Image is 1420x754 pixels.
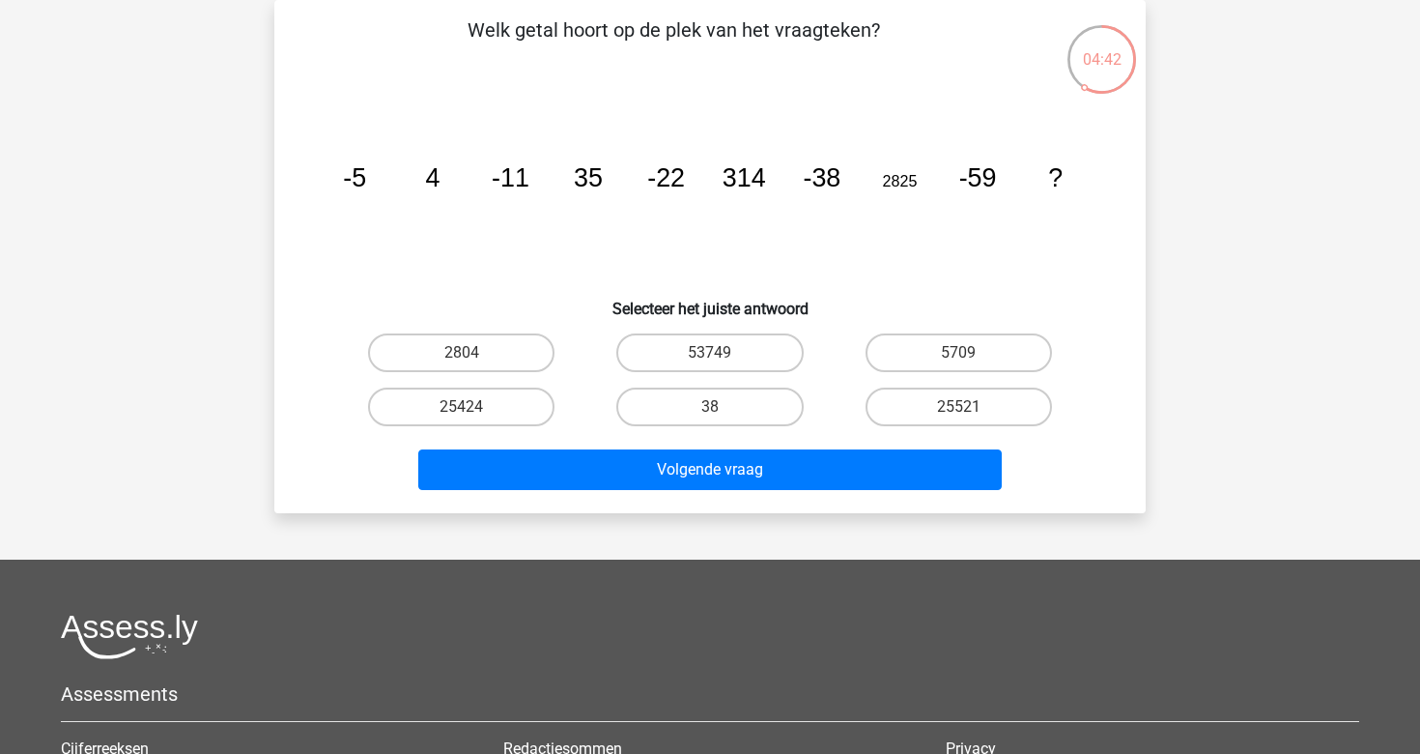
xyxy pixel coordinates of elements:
[305,15,1042,73] p: Welk getal hoort op de plek van het vraagteken?
[616,333,803,372] label: 53749
[959,163,997,192] tspan: -59
[723,163,766,192] tspan: 314
[425,163,440,192] tspan: 4
[866,333,1052,372] label: 5709
[61,682,1359,706] h5: Assessments
[492,163,529,192] tspan: -11
[866,388,1052,426] label: 25521
[1065,23,1138,72] div: 04:42
[883,172,918,189] tspan: 2825
[61,614,198,659] img: Assessly logo
[343,163,366,192] tspan: -5
[368,388,554,426] label: 25424
[305,284,1115,318] h6: Selecteer het juiste antwoord
[803,163,840,192] tspan: -38
[418,449,1003,490] button: Volgende vraag
[616,388,803,426] label: 38
[368,333,554,372] label: 2804
[1048,163,1063,192] tspan: ?
[647,163,685,192] tspan: -22
[574,163,603,192] tspan: 35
